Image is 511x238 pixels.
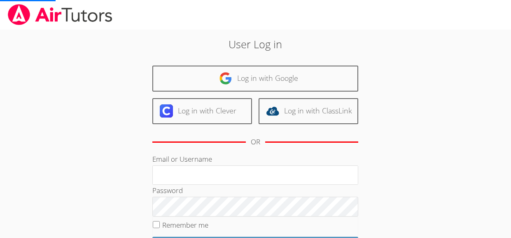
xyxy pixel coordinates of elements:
[219,72,232,85] img: google-logo-50288ca7cdecda66e5e0955fdab243c47b7ad437acaf1139b6f446037453330a.svg
[162,220,208,230] label: Remember me
[152,66,358,92] a: Log in with Google
[117,36,393,52] h2: User Log in
[251,136,260,148] div: OR
[266,104,279,118] img: classlink-logo-d6bb404cc1216ec64c9a2012d9dc4662098be43eaf13dc465df04b49fa7ab582.svg
[160,104,173,118] img: clever-logo-6eab21bc6e7a338710f1a6ff85c0baf02591cd810cc4098c63d3a4b26e2feb20.svg
[152,186,183,195] label: Password
[7,4,113,25] img: airtutors_banner-c4298cdbf04f3fff15de1276eac7730deb9818008684d7c2e4769d2f7ddbe033.png
[152,98,252,124] a: Log in with Clever
[152,154,212,164] label: Email or Username
[259,98,358,124] a: Log in with ClassLink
